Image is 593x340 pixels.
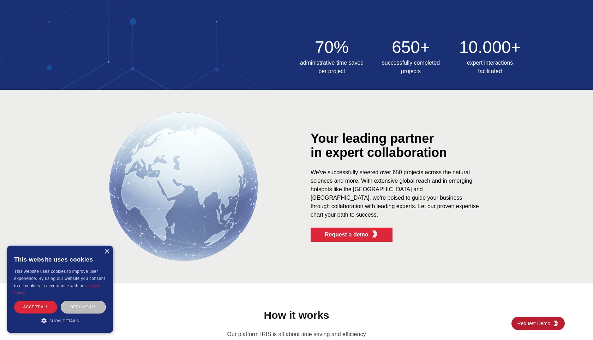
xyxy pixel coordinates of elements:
[376,39,446,56] h2: 650+
[311,131,508,160] div: Your leading partner in expert collaboration
[325,230,369,239] p: Request a demo
[296,39,367,56] h2: 70%
[558,306,593,340] iframe: Chat Widget
[511,317,565,330] a: Request DemoKGG
[455,59,525,76] h3: expert interactions facilitated
[14,317,106,324] div: Show details
[376,59,446,76] h3: successfully completed projects
[14,251,106,268] div: This website uses cookies
[371,230,378,238] img: KGG Fifth Element RED
[14,269,105,288] span: This website uses cookies to improve user experience. By using our website you consent to all coo...
[553,321,559,326] img: KGG
[517,320,553,327] span: Request Demo
[109,112,258,261] img: Globe
[311,168,480,219] div: We've successfully steered over 650 projects across the natural sciences and more. With extensive...
[49,319,79,323] span: Show details
[296,59,367,76] h3: administrative time saved per project
[455,39,525,56] h2: 10.000+
[14,301,57,313] div: Accept all
[61,301,106,313] div: Decline all
[104,249,109,254] div: Close
[14,284,100,295] a: Cookie Policy
[11,330,582,339] p: Our platform IRIS is all about time saving and efficiency
[311,228,393,242] button: Request a demoKGG Fifth Element RED
[11,306,582,324] h1: How it works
